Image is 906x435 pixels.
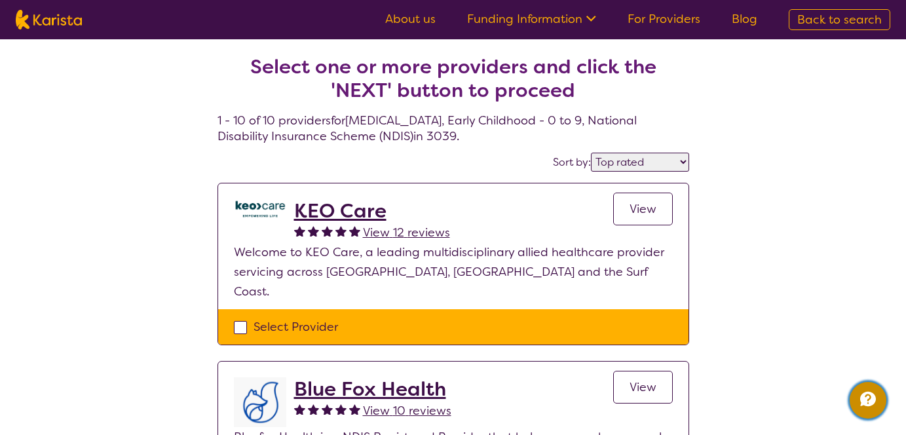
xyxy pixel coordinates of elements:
a: KEO Care [294,199,450,223]
span: View 12 reviews [363,225,450,240]
img: fullstar [322,225,333,236]
a: About us [385,11,436,27]
img: fullstar [335,404,347,415]
img: lyehhyr6avbivpacwqcf.png [234,377,286,427]
img: fullstar [294,225,305,236]
h2: Select one or more providers and click the 'NEXT' button to proceed [233,55,673,102]
img: fullstar [349,225,360,236]
img: fullstar [335,225,347,236]
img: Karista logo [16,10,82,29]
img: fullstar [308,225,319,236]
button: Channel Menu [850,382,886,419]
span: Back to search [797,12,882,28]
a: View [613,371,673,404]
a: Blue Fox Health [294,377,451,401]
a: View [613,193,673,225]
img: a39ze0iqsfmbvtwnthmw.png [234,199,286,218]
a: View 12 reviews [363,223,450,242]
p: Welcome to KEO Care, a leading multidisciplinary allied healthcare provider servicing across [GEO... [234,242,673,301]
span: View [630,379,656,395]
img: fullstar [308,404,319,415]
img: fullstar [322,404,333,415]
span: View 10 reviews [363,403,451,419]
a: Back to search [789,9,890,30]
span: View [630,201,656,217]
h4: 1 - 10 of 10 providers for [MEDICAL_DATA] , Early Childhood - 0 to 9 , National Disability Insura... [217,24,689,144]
label: Sort by: [553,155,591,169]
img: fullstar [294,404,305,415]
img: fullstar [349,404,360,415]
a: View 10 reviews [363,401,451,421]
a: Funding Information [467,11,596,27]
a: Blog [732,11,757,27]
a: For Providers [628,11,700,27]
